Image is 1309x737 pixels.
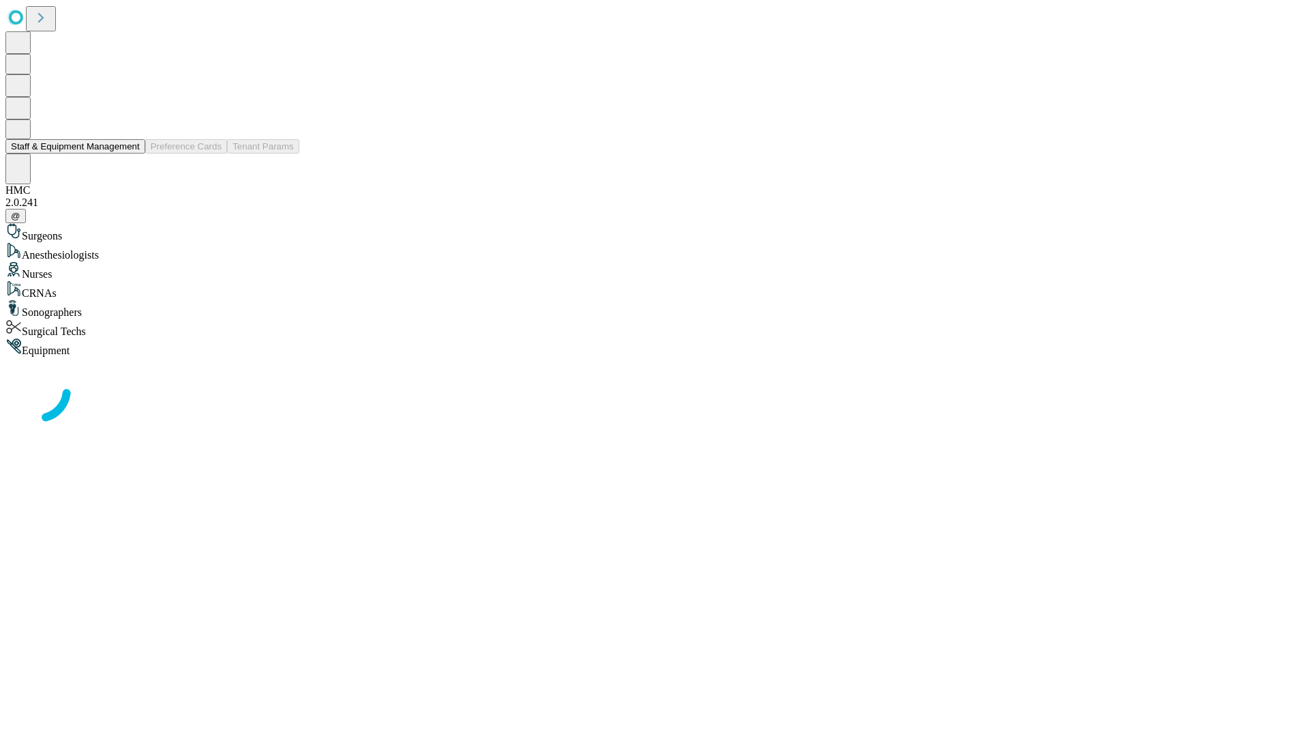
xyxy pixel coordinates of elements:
[5,209,26,223] button: @
[11,211,20,221] span: @
[5,197,1304,209] div: 2.0.241
[5,338,1304,357] div: Equipment
[5,300,1304,319] div: Sonographers
[5,261,1304,280] div: Nurses
[5,223,1304,242] div: Surgeons
[145,139,227,154] button: Preference Cards
[5,139,145,154] button: Staff & Equipment Management
[5,280,1304,300] div: CRNAs
[5,319,1304,338] div: Surgical Techs
[227,139,299,154] button: Tenant Params
[5,242,1304,261] div: Anesthesiologists
[5,184,1304,197] div: HMC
